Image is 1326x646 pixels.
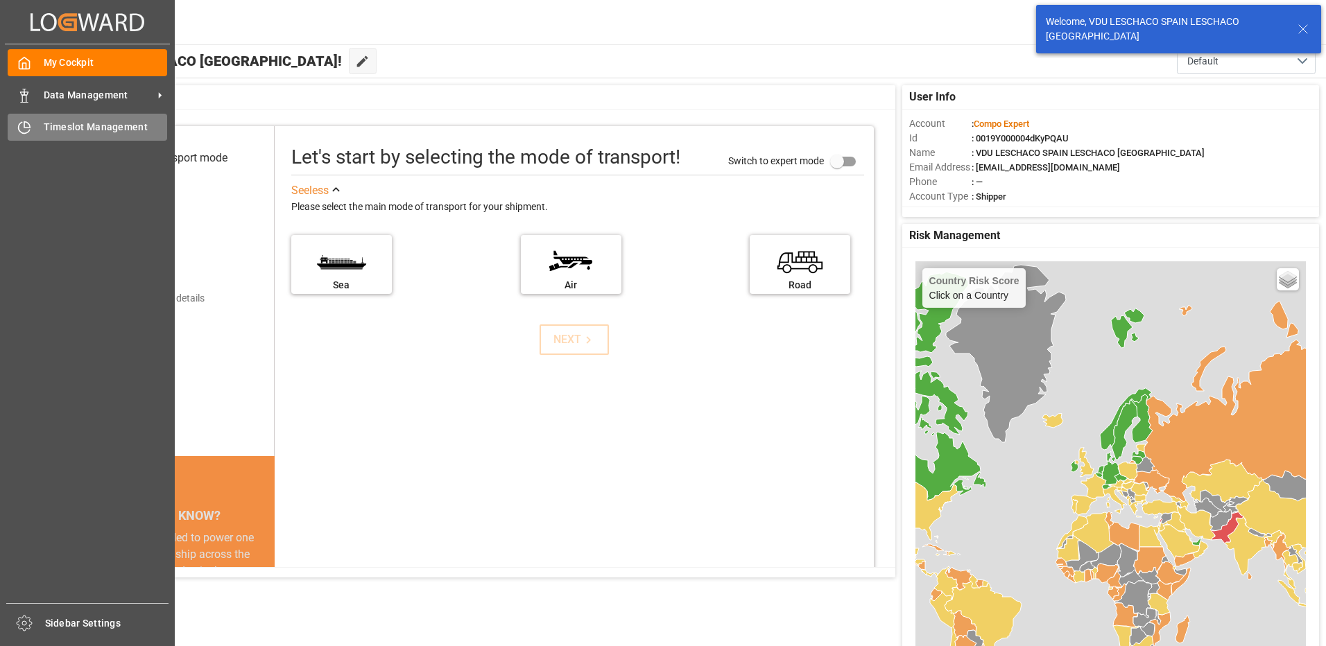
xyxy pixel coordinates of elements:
[972,191,1006,202] span: : Shipper
[298,278,385,293] div: Sea
[929,275,1019,301] div: Click on a Country
[909,189,972,204] span: Account Type
[972,148,1205,158] span: : VDU LESCHACO SPAIN LESCHACO [GEOGRAPHIC_DATA]
[974,119,1029,129] span: Compo Expert
[118,291,205,306] div: Add shipping details
[909,160,972,175] span: Email Address
[291,199,864,216] div: Please select the main mode of transport for your shipment.
[58,48,342,74] span: Hello VDU LESCHACO [GEOGRAPHIC_DATA]!
[1046,15,1284,44] div: Welcome, VDU LESCHACO SPAIN LESCHACO [GEOGRAPHIC_DATA]
[909,146,972,160] span: Name
[757,278,843,293] div: Road
[1277,268,1299,290] a: Layers
[44,120,168,134] span: Timeslot Management
[972,177,983,187] span: : —
[44,55,168,70] span: My Cockpit
[909,131,972,146] span: Id
[8,49,167,76] a: My Cockpit
[1187,54,1219,69] span: Default
[929,275,1019,286] h4: Country Risk Score
[909,89,956,105] span: User Info
[909,227,1000,244] span: Risk Management
[972,133,1069,143] span: : 0019Y000004dKyPQAU
[255,530,275,646] button: next slide / item
[972,119,1029,129] span: :
[291,182,329,199] div: See less
[540,324,609,355] button: NEXT
[909,116,972,131] span: Account
[291,143,680,172] div: Let's start by selecting the mode of transport!
[8,114,167,141] a: Timeslot Management
[909,175,972,189] span: Phone
[44,88,153,103] span: Data Management
[553,331,596,348] div: NEXT
[728,155,824,166] span: Switch to expert mode
[1177,48,1316,74] button: open menu
[972,162,1120,173] span: : [EMAIL_ADDRESS][DOMAIN_NAME]
[528,278,614,293] div: Air
[45,616,169,631] span: Sidebar Settings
